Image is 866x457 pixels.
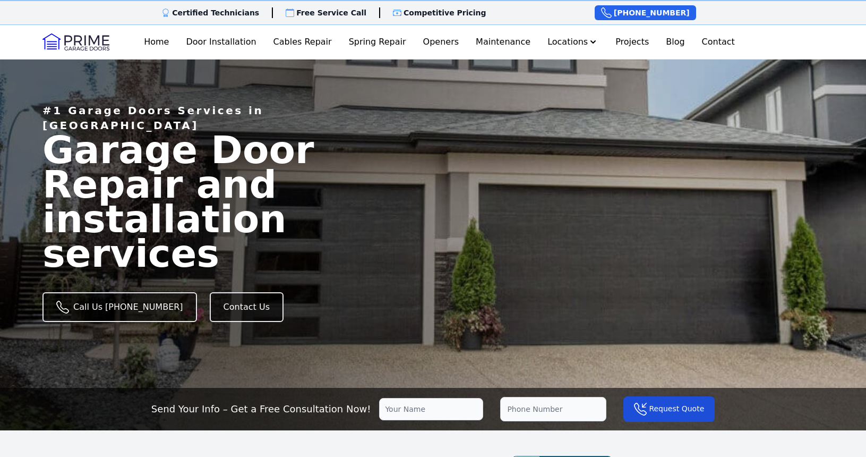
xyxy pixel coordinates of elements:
button: Request Quote [623,396,715,422]
a: Maintenance [471,31,535,53]
a: Contact Us [210,292,284,322]
a: Cables Repair [269,31,336,53]
a: Blog [662,31,689,53]
a: Contact [698,31,739,53]
input: Your Name [379,398,483,420]
img: Logo [42,33,109,50]
input: Phone Number [500,397,606,421]
a: Projects [611,31,653,53]
a: [PHONE_NUMBER] [595,5,696,20]
span: Garage Door Repair and installation services [42,128,314,275]
a: Openers [419,31,464,53]
button: Locations [543,31,603,53]
p: Certified Technicians [172,7,259,18]
p: Free Service Call [296,7,366,18]
a: Home [140,31,173,53]
a: Call Us [PHONE_NUMBER] [42,292,197,322]
a: Door Installation [182,31,260,53]
a: Spring Repair [345,31,410,53]
p: #1 Garage Doors Services in [GEOGRAPHIC_DATA] [42,103,348,133]
p: Competitive Pricing [404,7,486,18]
p: Send Your Info – Get a Free Consultation Now! [151,402,371,417]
